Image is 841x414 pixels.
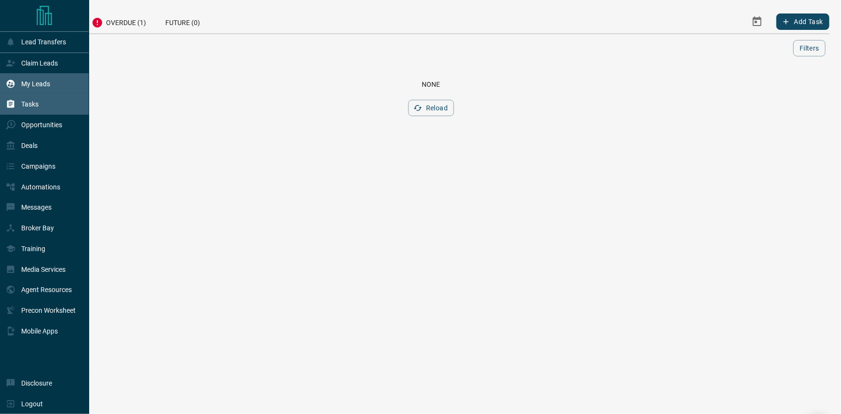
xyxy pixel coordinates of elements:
div: Overdue (1) [82,10,156,33]
button: Filters [793,40,826,56]
button: Add Task [776,13,829,30]
div: Future (0) [156,10,210,33]
div: None [44,80,818,88]
button: Reload [408,100,454,116]
button: Select Date Range [746,10,769,33]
